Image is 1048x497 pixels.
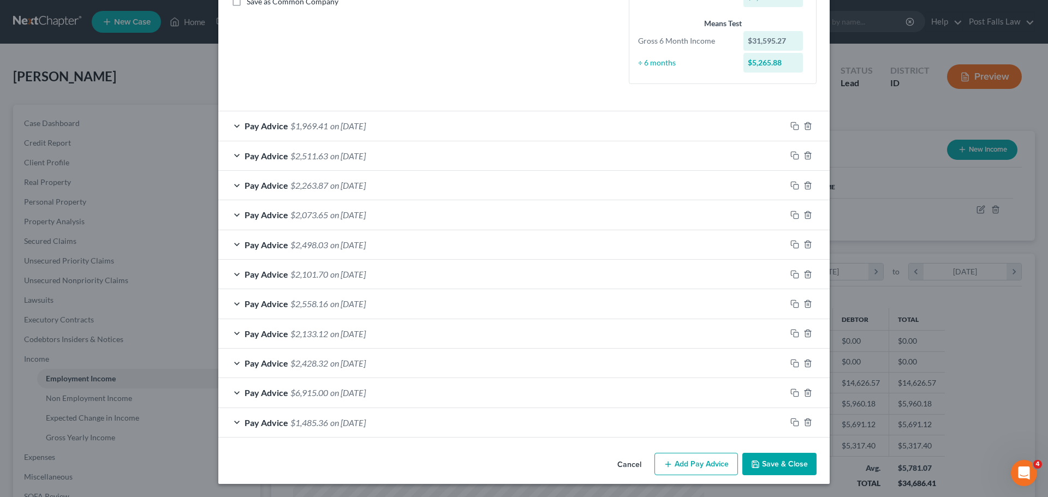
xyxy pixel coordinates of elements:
span: $2,558.16 [290,298,328,309]
span: $2,498.03 [290,239,328,250]
span: Pay Advice [245,417,288,428]
span: Pay Advice [245,328,288,339]
span: Pay Advice [245,298,288,309]
span: Pay Advice [245,387,288,398]
div: ÷ 6 months [633,57,738,68]
div: Means Test [638,18,807,29]
div: Gross 6 Month Income [633,35,738,46]
button: Add Pay Advice [654,453,738,476]
button: Cancel [609,454,650,476]
span: $6,915.00 [290,387,328,398]
span: Pay Advice [245,269,288,279]
span: Pay Advice [245,209,288,220]
span: Pay Advice [245,358,288,368]
span: on [DATE] [330,387,366,398]
span: on [DATE] [330,298,366,309]
iframe: Intercom live chat [1011,460,1037,486]
span: Pay Advice [245,180,288,190]
span: on [DATE] [330,417,366,428]
div: $31,595.27 [743,31,803,51]
div: $5,265.88 [743,53,803,73]
span: $1,485.36 [290,417,328,428]
span: on [DATE] [330,328,366,339]
span: $2,428.32 [290,358,328,368]
span: Pay Advice [245,121,288,131]
span: $2,101.70 [290,269,328,279]
span: $1,969.41 [290,121,328,131]
button: Save & Close [742,453,817,476]
span: on [DATE] [330,358,366,368]
span: Pay Advice [245,151,288,161]
span: on [DATE] [330,239,366,250]
span: $2,133.12 [290,328,328,339]
span: on [DATE] [330,209,366,220]
span: $2,511.63 [290,151,328,161]
span: on [DATE] [330,180,366,190]
span: 4 [1033,460,1042,469]
span: on [DATE] [330,121,366,131]
span: $2,263.87 [290,180,328,190]
span: Pay Advice [245,239,288,250]
span: $2,073.65 [290,209,328,220]
span: on [DATE] [330,269,366,279]
span: on [DATE] [330,151,366,161]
